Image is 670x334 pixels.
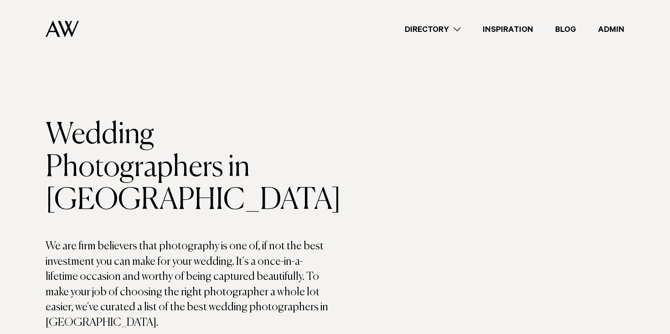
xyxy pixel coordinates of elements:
[46,239,335,331] p: We are firm believers that photography is one of, if not the best investment you can make for you...
[472,23,544,35] a: Inspiration
[544,23,587,35] a: Blog
[46,20,79,37] img: Auckland Weddings Logo
[587,23,635,35] a: Admin
[394,23,472,35] a: Directory
[46,119,335,217] h1: Wedding Photographers in [GEOGRAPHIC_DATA]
